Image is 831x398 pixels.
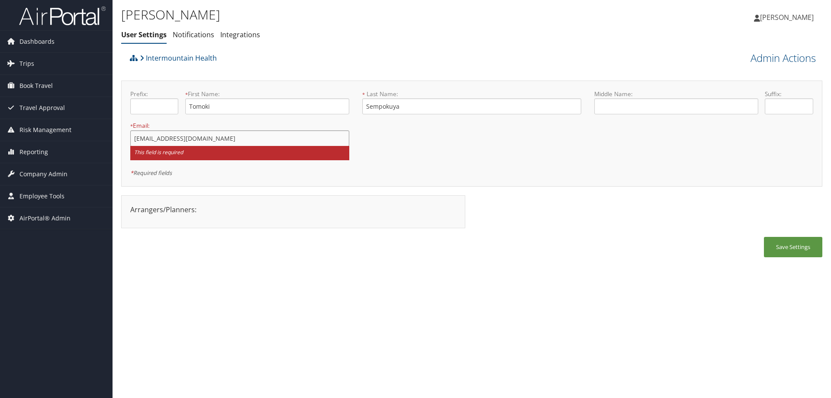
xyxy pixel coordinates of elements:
label: Middle Name: [594,90,758,98]
a: [PERSON_NAME] [754,4,822,30]
a: Integrations [220,30,260,39]
span: Risk Management [19,119,71,141]
img: airportal-logo.png [19,6,106,26]
label: Suffix: [765,90,813,98]
span: AirPortal® Admin [19,207,71,229]
a: Admin Actions [750,51,816,65]
span: Travel Approval [19,97,65,119]
label: Last Name: [362,90,581,98]
span: [PERSON_NAME] [760,13,814,22]
span: Dashboards [19,31,55,52]
small: This field is required [130,146,349,160]
button: Save Settings [764,237,822,257]
label: Email: [130,121,349,130]
label: Prefix: [130,90,178,98]
span: Company Admin [19,163,68,185]
label: First Name: [185,90,349,98]
h1: [PERSON_NAME] [121,6,589,24]
span: Book Travel [19,75,53,97]
span: Reporting [19,141,48,163]
em: Required fields [130,169,172,177]
div: Arrangers/Planners: [124,204,463,215]
a: Intermountain Health [140,49,217,67]
a: User Settings [121,30,167,39]
span: Trips [19,53,34,74]
a: Notifications [173,30,214,39]
span: Employee Tools [19,185,64,207]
